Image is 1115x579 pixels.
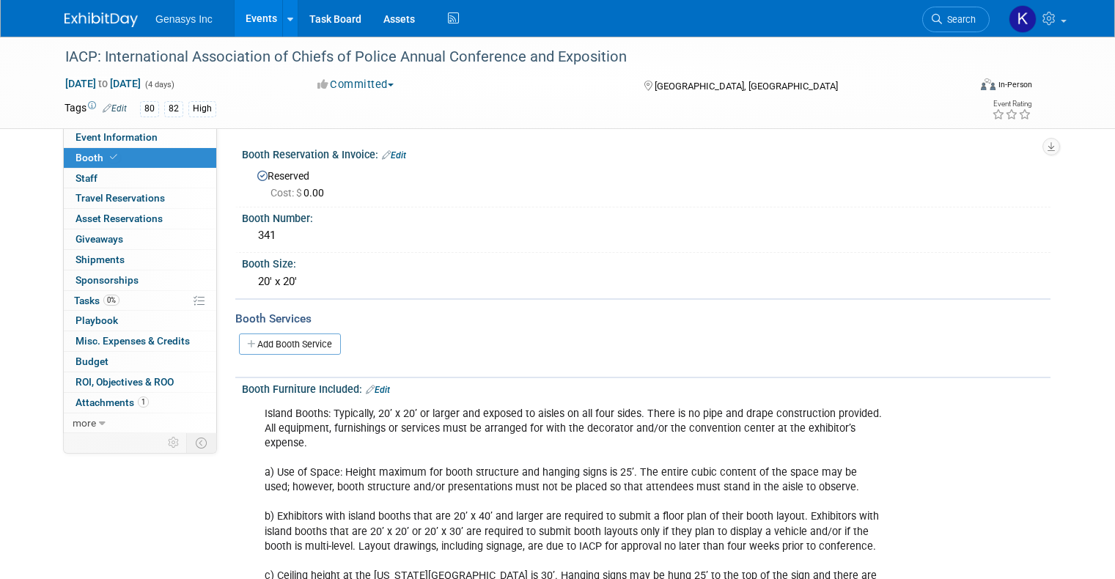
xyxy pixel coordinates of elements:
div: In-Person [998,79,1032,90]
a: Tasks0% [64,291,216,311]
a: Edit [366,385,390,395]
a: Travel Reservations [64,188,216,208]
span: more [73,417,96,429]
span: [GEOGRAPHIC_DATA], [GEOGRAPHIC_DATA] [655,81,838,92]
span: (4 days) [144,80,174,89]
span: Asset Reservations [76,213,163,224]
span: Tasks [74,295,119,306]
span: Attachments [76,397,149,408]
span: [DATE] [DATE] [65,77,141,90]
img: ExhibitDay [65,12,138,27]
div: 20' x 20' [253,270,1039,293]
a: Attachments1 [64,393,216,413]
span: Event Information [76,131,158,143]
span: Travel Reservations [76,192,165,204]
a: Event Information [64,128,216,147]
div: Event Format [889,76,1032,98]
span: Genasys Inc [155,13,213,25]
a: Budget [64,352,216,372]
div: IACP: International Association of Chiefs of Police Annual Conference and Exposition [60,44,950,70]
div: Booth Number: [242,207,1050,226]
i: Booth reservation complete [110,153,117,161]
a: Booth [64,148,216,168]
a: Playbook [64,311,216,331]
a: Giveaways [64,229,216,249]
div: 82 [164,101,183,117]
img: Format-Inperson.png [981,78,996,90]
div: Booth Reservation & Invoice: [242,144,1050,163]
div: 80 [140,101,159,117]
div: High [188,101,216,117]
div: Booth Furniture Included: [242,378,1050,397]
span: 1 [138,397,149,407]
a: Misc. Expenses & Credits [64,331,216,351]
a: Shipments [64,250,216,270]
a: Search [922,7,990,32]
a: Staff [64,169,216,188]
span: to [96,78,110,89]
td: Toggle Event Tabs [187,433,217,452]
span: ROI, Objectives & ROO [76,376,174,388]
span: Sponsorships [76,274,139,286]
span: Playbook [76,314,118,326]
a: Add Booth Service [239,333,341,355]
span: 0% [103,295,119,306]
div: Reserved [253,165,1039,200]
a: ROI, Objectives & ROO [64,372,216,392]
span: Booth [76,152,120,163]
span: Cost: $ [271,187,303,199]
span: Giveaways [76,233,123,245]
div: Booth Services [235,311,1050,327]
a: more [64,413,216,433]
a: Asset Reservations [64,209,216,229]
a: Edit [382,150,406,161]
span: Budget [76,355,108,367]
span: Shipments [76,254,125,265]
span: Search [942,14,976,25]
div: Event Rating [992,100,1031,108]
span: 0.00 [271,187,330,199]
span: Misc. Expenses & Credits [76,335,190,347]
div: 341 [253,224,1039,247]
div: Booth Size: [242,253,1050,271]
span: Staff [76,172,97,184]
a: Edit [103,103,127,114]
img: Kate Lawson [1009,5,1037,33]
a: Sponsorships [64,270,216,290]
td: Personalize Event Tab Strip [161,433,187,452]
td: Tags [65,100,127,117]
button: Committed [312,77,400,92]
